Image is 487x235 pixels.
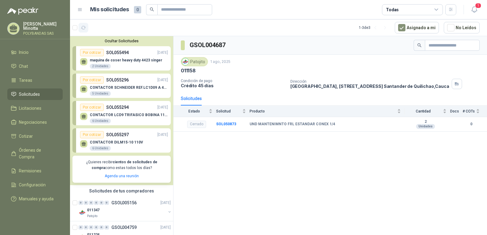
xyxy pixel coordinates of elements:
[7,116,63,128] a: Negociaciones
[19,77,32,84] span: Tareas
[7,74,63,86] a: Tareas
[23,32,63,35] p: POLYBANDAS SAS
[104,225,109,230] div: 0
[463,109,475,113] span: # COTs
[210,59,230,65] p: 1 ago, 2025
[173,105,216,117] th: Estado
[19,105,41,112] span: Licitaciones
[106,49,129,56] p: SOL055494
[7,179,63,191] a: Configuración
[157,132,168,138] p: [DATE]
[181,57,208,66] div: Patojito
[250,122,335,127] b: UND MANTENIMNTO FRL ESTANDAR CONEX 1/4
[150,7,154,12] span: search
[250,109,396,113] span: Producto
[450,105,463,117] th: Docs
[19,168,41,174] span: Remisiones
[134,6,141,13] span: 0
[72,101,171,125] a: Por cotizarSOL055294[DATE] CONTACTOR LCD9 TRIFASICO BOBINA 110V VAC6 Unidades
[187,121,206,128] div: Cerrado
[80,104,104,111] div: Por cotizar
[190,40,226,50] h3: GSOL004687
[463,121,480,127] b: 0
[92,160,157,170] b: cientos de solicitudes de compra
[79,201,83,205] div: 0
[19,91,40,98] span: Solicitudes
[405,109,442,113] span: Cantidad
[469,4,480,15] button: 1
[7,130,63,142] a: Cotizar
[90,58,162,62] p: maquina de coser heavy duty 4423 singer
[181,109,208,113] span: Estado
[7,165,63,177] a: Remisiones
[181,95,202,102] div: Solicitudes
[181,79,286,83] p: Condición de pago
[105,174,139,178] a: Agenda una reunión
[19,133,33,140] span: Cotizar
[90,85,168,90] p: CONTACTOR SCHNEIDER REF.LC1D09 A 440V AC
[405,105,450,117] th: Cantidad
[157,50,168,56] p: [DATE]
[79,225,83,230] div: 0
[90,119,111,123] div: 6 Unidades
[72,128,171,153] a: Por cotizarSOL055297[DATE] CONTACTOR DILM15-10 110V6 Unidades
[290,84,449,89] p: [GEOGRAPHIC_DATA], [STREET_ADDRESS] Santander de Quilichao , Cauca
[7,88,63,100] a: Solicitudes
[395,22,439,33] button: Asignado a mi
[7,47,63,58] a: Inicio
[160,224,171,230] p: [DATE]
[405,119,447,124] b: 2
[216,105,250,117] th: Solicitud
[19,49,29,56] span: Inicio
[90,91,111,96] div: 5 Unidades
[106,104,129,111] p: SOL055294
[416,124,435,129] div: Unidades
[99,201,104,205] div: 0
[417,43,422,47] span: search
[19,181,46,188] span: Configuración
[7,193,63,205] a: Manuales y ayuda
[157,77,168,83] p: [DATE]
[87,214,97,219] p: Patojito
[182,58,189,65] img: Company Logo
[94,225,99,230] div: 0
[70,185,173,197] div: Solicitudes de tus compradores
[359,23,390,33] div: 1 - 3 de 3
[7,102,63,114] a: Licitaciones
[250,105,405,117] th: Producto
[19,195,54,202] span: Manuales y ayuda
[106,77,129,83] p: SOL055296
[104,201,109,205] div: 0
[106,131,129,138] p: SOL055297
[89,225,93,230] div: 0
[84,225,88,230] div: 0
[90,113,168,117] p: CONTACTOR LCD9 TRIFASICO BOBINA 110V VAC
[90,5,129,14] h1: Mis solicitudes
[89,201,93,205] div: 0
[157,105,168,110] p: [DATE]
[463,105,487,117] th: # COTs
[72,46,171,71] a: Por cotizarSOL055494[DATE] maquina de coser heavy duty 4423 singer2 Unidades
[475,3,482,9] span: 1
[99,225,104,230] div: 0
[23,22,63,30] p: [PERSON_NAME] Minotta
[19,119,47,126] span: Negociaciones
[79,199,172,219] a: 0 0 0 0 0 0 GSOL005156[DATE] Company Logo011347Patojito
[111,225,137,230] p: GSOL004759
[72,39,171,43] button: Ocultar Solicitudes
[70,36,173,185] div: Ocultar SolicitudesPor cotizarSOL055494[DATE] maquina de coser heavy duty 4423 singer2 UnidadesPo...
[444,22,480,33] button: No Leídos
[216,109,241,113] span: Solicitud
[90,146,111,151] div: 6 Unidades
[19,63,28,70] span: Chat
[90,140,143,144] p: CONTACTOR DILM15-10 110V
[7,60,63,72] a: Chat
[19,147,57,160] span: Órdenes de Compra
[94,201,99,205] div: 0
[72,74,171,98] a: Por cotizarSOL055296[DATE] CONTACTOR SCHNEIDER REF.LC1D09 A 440V AC5 Unidades
[90,64,111,69] div: 2 Unidades
[160,200,171,206] p: [DATE]
[216,122,236,126] a: SOL050873
[80,131,104,138] div: Por cotizar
